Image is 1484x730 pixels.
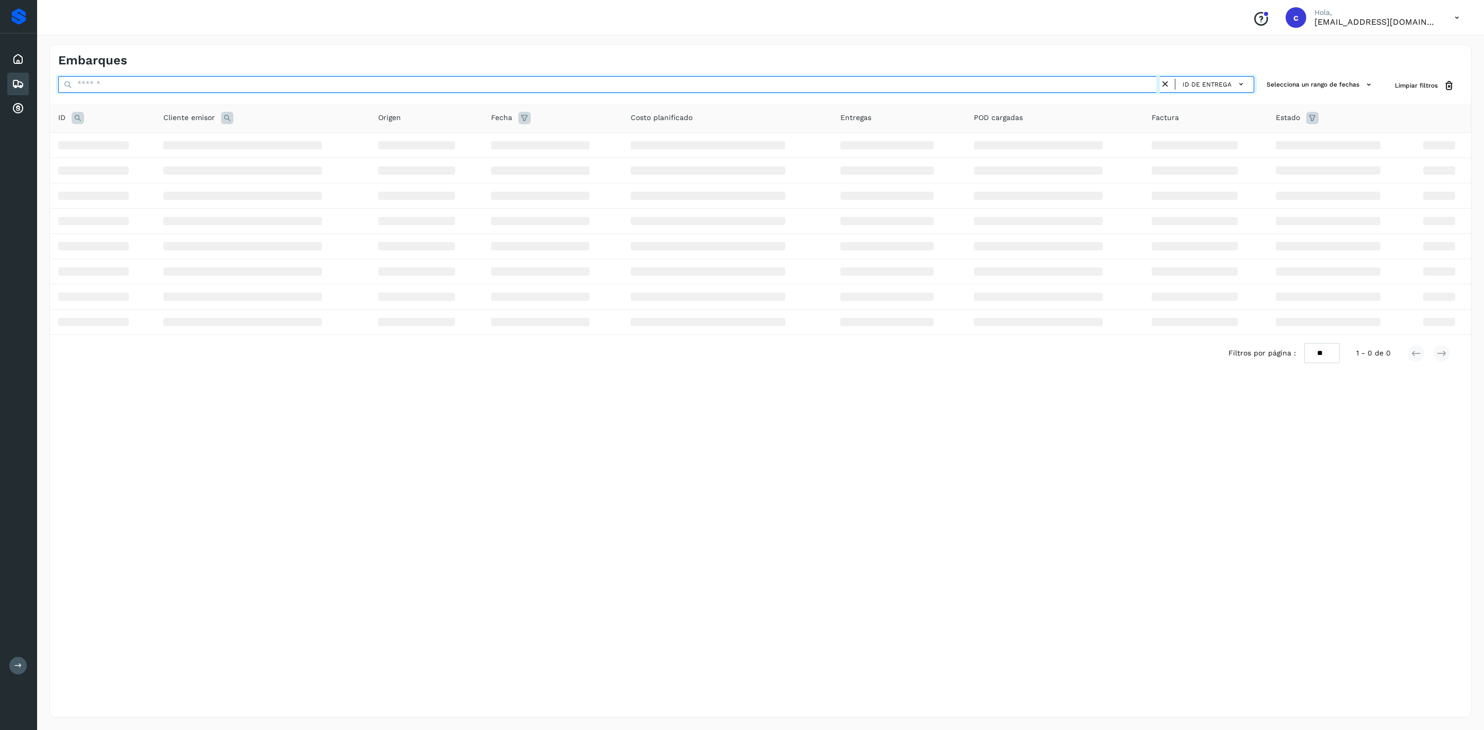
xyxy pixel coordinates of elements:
[974,112,1023,123] span: POD cargadas
[1152,112,1179,123] span: Factura
[1276,112,1300,123] span: Estado
[491,112,512,123] span: Fecha
[1387,76,1463,95] button: Limpiar filtros
[1228,348,1296,359] span: Filtros por página :
[1314,17,1438,27] p: cuentas3@enlacesmet.com.mx
[631,112,693,123] span: Costo planificado
[840,112,871,123] span: Entregas
[1262,76,1378,93] button: Selecciona un rango de fechas
[7,97,29,120] div: Cuentas por cobrar
[7,73,29,95] div: Embarques
[1179,77,1250,92] button: ID de entrega
[378,112,401,123] span: Origen
[1183,80,1232,89] span: ID de entrega
[163,112,215,123] span: Cliente emisor
[1314,8,1438,17] p: Hola,
[7,48,29,71] div: Inicio
[58,112,65,123] span: ID
[1356,348,1391,359] span: 1 - 0 de 0
[1395,81,1438,90] span: Limpiar filtros
[58,53,127,68] h4: Embarques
